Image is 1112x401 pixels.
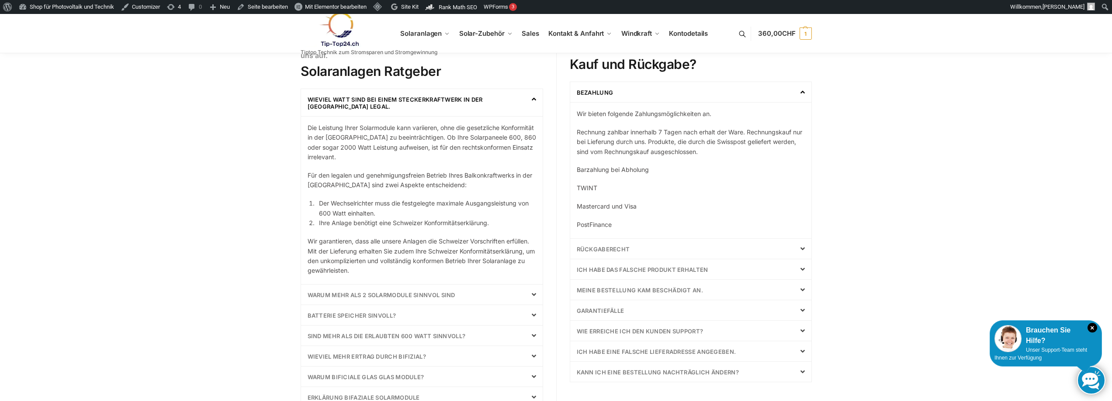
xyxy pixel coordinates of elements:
[570,321,811,341] div: Wie erreiche ich den Kunden Support?
[570,102,811,230] div: Bezahlung
[800,27,812,40] span: 1
[577,89,613,96] a: Bezahlung
[570,239,811,259] div: Rückgaberecht
[545,14,616,53] a: Kontakt & Anfahrt
[577,183,805,193] p: TWINT
[621,29,652,38] span: Windkraft
[1088,323,1097,332] i: Schließen
[570,259,811,279] div: Ich habe das falsche Produkt erhalten
[308,171,536,190] p: Für den legalen und genehmigungsfreien Betrieb Ihres Balkonkraftwerks in der [GEOGRAPHIC_DATA] si...
[509,3,517,11] div: 3
[305,3,367,10] span: Mit Elementor bearbeiten
[308,374,424,380] a: Warum bificiale Glas Glas Module?
[1043,3,1084,10] span: [PERSON_NAME]
[308,123,536,162] p: Die Leistung Ihrer Solarmodule kann variieren, ohne die gesetzliche Konformität in der [GEOGRAPHI...
[316,218,536,228] li: Ihre Anlage benötigt eine Schweizer Konformitätserklärung.
[308,236,536,276] p: Wir garantieren, dass alle unsere Anlagen die Schweizer Vorschriften erfüllen. Mit der Lieferung ...
[456,14,516,53] a: Solar-Zubehör
[308,353,426,360] a: Wieviel mehr Ertrag durch bifizial?
[577,307,624,314] a: Garantiefälle
[994,325,1097,346] div: Brauchen Sie Hilfe?
[577,109,805,119] p: Wir bieten folgende Zahlungsmöglichkeiten an.
[570,300,811,320] div: Garantiefälle
[301,89,543,116] div: Wieviel Watt sind bei einem Steckerkraftwerk in der [GEOGRAPHIC_DATA] legal.
[308,312,396,319] a: Batterie Speicher Sinvoll?
[301,50,437,55] p: Tiptop Technik zum Stromsparen und Stromgewinnung
[577,266,708,273] a: Ich habe das falsche Produkt erhalten
[577,165,805,175] p: Barzahlung bei Abholung
[301,63,543,79] h2: Solaranlagen Ratgeber
[570,82,811,102] div: Bezahlung
[301,12,377,47] img: Solaranlagen, Speicheranlagen und Energiesparprodukte
[308,394,420,401] a: Erklärung Bifaziale Solarmodule
[994,347,1087,361] span: Unser Support-Team steht Ihnen zur Verfügung
[316,199,536,218] li: Der Wechselrichter muss die festgelegte maximale Ausgangsleistung von 600 Watt einhalten.
[308,291,455,298] a: Warum mehr als 2 Solarmodule Sinnvol sind
[570,280,811,300] div: Meine Bestellung kam beschädigt an.
[401,3,419,10] span: Site Kit
[577,202,805,211] p: Mastercard und Visa
[301,116,543,276] div: Wieviel Watt sind bei einem Steckerkraftwerk in der [GEOGRAPHIC_DATA] legal.
[577,369,739,376] a: Kann ich eine Bestellung nachträglich ändern?
[577,328,703,335] a: Wie erreiche ich den Kunden Support?
[577,246,630,253] a: Rückgaberecht
[577,287,703,294] a: Meine Bestellung kam beschädigt an.
[459,29,505,38] span: Solar-Zubehör
[782,29,796,38] span: CHF
[570,341,811,361] div: Ich habe eine falsche Lieferadresse angegeben.
[665,14,711,53] a: Kontodetails
[301,305,543,325] div: Batterie Speicher Sinvoll?
[301,367,543,387] div: Warum bificiale Glas Glas Module?
[301,326,543,346] div: Sind mehr als die erlaubten 600 Watt sinnvoll?
[577,348,736,355] a: Ich habe eine falsche Lieferadresse angegeben.
[758,21,811,47] a: 360,00CHF 1
[439,4,477,10] span: Rank Math SEO
[548,29,604,38] span: Kontakt & Anfahrt
[308,96,483,110] a: Wieviel Watt sind bei einem Steckerkraftwerk in der [GEOGRAPHIC_DATA] legal.
[301,284,543,305] div: Warum mehr als 2 Solarmodule Sinnvol sind
[577,127,805,157] p: Rechnung zahlbar innerhalb 7 Tagen nach erhalt der Ware. Rechnungskauf nur bei Lieferung durch un...
[301,346,543,366] div: Wieviel mehr Ertrag durch bifizial?
[758,14,811,54] nav: Cart contents
[570,362,811,382] div: Kann ich eine Bestellung nachträglich ändern?
[308,332,466,339] a: Sind mehr als die erlaubten 600 Watt sinnvoll?
[518,14,543,53] a: Sales
[570,56,812,72] h2: Kauf und Rückgabe?
[577,220,805,230] p: PostFinance
[522,29,539,38] span: Sales
[301,45,543,59] h6: Sollte Ihre Frage hier nicht beantwortet sein, nehmen Sie Kontakt mit uns auf.
[994,325,1022,352] img: Customer service
[669,29,708,38] span: Kontodetails
[618,14,664,53] a: Windkraft
[1087,3,1095,10] img: Benutzerbild von Rupert Spoddig
[758,29,795,38] span: 360,00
